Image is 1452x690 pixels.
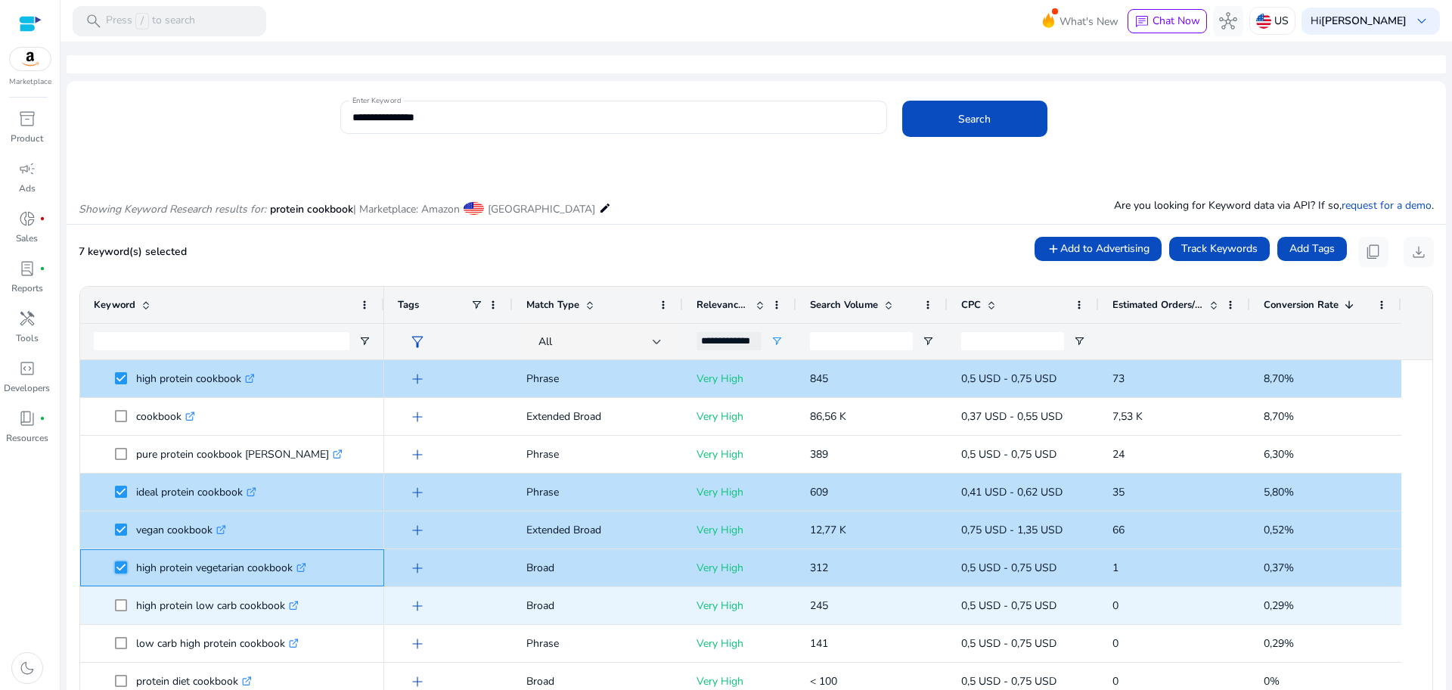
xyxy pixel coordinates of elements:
[1264,561,1294,575] span: 0,37%
[352,95,401,106] mat-label: Enter Keyword
[1060,241,1149,256] span: Add to Advertising
[1213,6,1243,36] button: hub
[697,298,749,312] span: Relevance Score
[961,332,1064,350] input: CPC Filter Input
[1274,8,1289,34] p: US
[1311,16,1407,26] p: Hi
[19,182,36,195] p: Ads
[136,552,306,583] p: high protein vegetarian cookbook
[1264,371,1294,386] span: 8,70%
[526,363,669,394] p: Phrase
[18,409,36,427] span: book_4
[1264,485,1294,499] span: 5,80%
[961,523,1063,537] span: 0,75 USD - 1,35 USD
[408,521,427,539] span: add
[1342,198,1432,213] a: request for a demo
[408,333,427,351] span: filter_alt
[697,552,783,583] p: Very High
[408,559,427,577] span: add
[79,244,187,259] span: 7 keyword(s) selected
[961,561,1056,575] span: 0,5 USD - 0,75 USD
[697,590,783,621] p: Very High
[697,628,783,659] p: Very High
[1112,298,1203,312] span: Estimated Orders/Month
[961,674,1056,688] span: 0,5 USD - 0,75 USD
[771,335,783,347] button: Open Filter Menu
[810,674,837,688] span: < 100
[1264,409,1294,424] span: 8,70%
[810,332,913,350] input: Search Volume Filter Input
[810,485,828,499] span: 609
[697,363,783,394] p: Very High
[1264,636,1294,651] span: 0,29%
[358,335,371,347] button: Open Filter Menu
[526,628,669,659] p: Phrase
[408,408,427,426] span: add
[94,298,135,312] span: Keyword
[10,48,51,70] img: amazon.svg
[94,332,349,350] input: Keyword Filter Input
[1289,241,1335,256] span: Add Tags
[526,439,669,470] p: Phrase
[1153,14,1200,28] span: Chat Now
[697,401,783,432] p: Very High
[136,628,299,659] p: low carb high protein cookbook
[1169,237,1270,261] button: Track Keywords
[1035,237,1162,261] button: Add to Advertising
[1256,14,1271,29] img: us.svg
[398,298,419,312] span: Tags
[1112,409,1143,424] span: 7,53 K
[1413,12,1431,30] span: keyboard_arrow_down
[18,260,36,278] span: lab_profile
[961,409,1063,424] span: 0,37 USD - 0,55 USD
[1264,298,1339,312] span: Conversion Rate
[18,309,36,328] span: handyman
[1264,598,1294,613] span: 0,29%
[1128,9,1207,33] button: chatChat Now
[488,202,595,216] span: [GEOGRAPHIC_DATA]
[1112,523,1125,537] span: 66
[39,216,45,222] span: fiber_manual_record
[1404,237,1434,267] button: download
[526,298,579,312] span: Match Type
[810,371,828,386] span: 845
[135,13,149,30] span: /
[1264,523,1294,537] span: 0,52%
[136,514,226,545] p: vegan cookbook
[1060,8,1118,35] span: What's New
[1112,598,1118,613] span: 0
[922,335,934,347] button: Open Filter Menu
[810,636,828,651] span: 141
[106,13,195,30] p: Press to search
[136,590,299,621] p: high protein low carb cookbook
[810,447,828,462] span: 389
[810,598,828,613] span: 245
[4,381,50,395] p: Developers
[353,202,460,216] span: | Marketplace: Amazon
[538,334,552,349] span: All
[810,409,846,424] span: 86,56 K
[39,266,45,272] span: fiber_manual_record
[810,523,846,537] span: 12,77 K
[1112,674,1118,688] span: 0
[18,210,36,228] span: donut_small
[1112,561,1118,575] span: 1
[697,439,783,470] p: Very High
[1112,371,1125,386] span: 73
[1112,447,1125,462] span: 24
[1358,237,1388,267] button: content_copy
[16,331,39,345] p: Tools
[85,12,103,30] span: search
[1410,243,1428,261] span: download
[526,514,669,545] p: Extended Broad
[1114,197,1434,213] p: Are you looking for Keyword data via API? If so, .
[6,431,48,445] p: Resources
[961,598,1056,613] span: 0,5 USD - 0,75 USD
[136,439,343,470] p: pure protein cookbook [PERSON_NAME]
[136,401,195,432] p: cookbook
[902,101,1047,137] button: Search
[270,202,353,216] span: protein cookbook
[16,232,38,245] p: Sales
[697,514,783,545] p: Very High
[39,415,45,421] span: fiber_manual_record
